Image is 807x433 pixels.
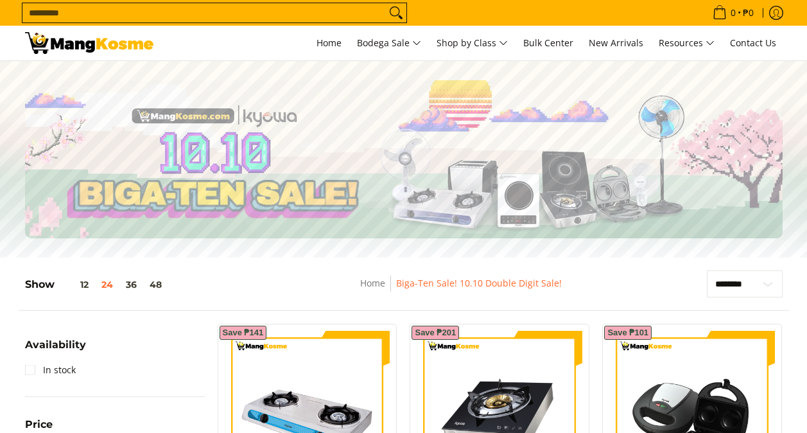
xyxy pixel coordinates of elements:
[268,276,654,305] nav: Breadcrumbs
[317,37,342,49] span: Home
[166,26,783,60] nav: Main Menu
[709,6,758,20] span: •
[730,37,776,49] span: Contact Us
[652,26,721,60] a: Resources
[396,277,562,289] a: Biga-Ten Sale! 10.10 Double Digit Sale!
[360,277,385,289] a: Home
[517,26,580,60] a: Bulk Center
[25,278,168,291] h5: Show
[582,26,650,60] a: New Arrivals
[55,279,95,290] button: 12
[659,35,715,51] span: Resources
[415,329,456,337] span: Save ₱201
[724,26,783,60] a: Contact Us
[310,26,348,60] a: Home
[351,26,428,60] a: Bodega Sale
[589,37,643,49] span: New Arrivals
[430,26,514,60] a: Shop by Class
[729,8,738,17] span: 0
[119,279,143,290] button: 36
[741,8,756,17] span: ₱0
[25,420,53,430] span: Price
[437,35,508,51] span: Shop by Class
[25,340,86,360] summary: Open
[25,32,153,54] img: Biga-Ten Sale! 10.10 Double Digit Sale with Kyowa l Mang Kosme
[143,279,168,290] button: 48
[523,37,573,49] span: Bulk Center
[607,329,648,337] span: Save ₱101
[223,329,264,337] span: Save ₱141
[25,340,86,350] span: Availability
[386,3,406,22] button: Search
[25,360,76,380] a: In stock
[95,279,119,290] button: 24
[357,35,421,51] span: Bodega Sale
